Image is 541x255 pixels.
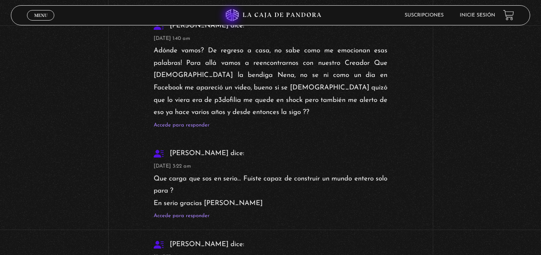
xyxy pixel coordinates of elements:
[230,22,244,29] span: dice:
[34,13,47,18] span: Menu
[154,164,191,169] time: [DATE] 3:22 am
[405,13,444,18] a: Suscripciones
[154,213,210,218] a: Accede para responder
[154,22,228,29] b: [PERSON_NAME]
[154,241,228,248] b: [PERSON_NAME]
[230,241,244,248] span: dice:
[154,35,190,41] a: [DATE] 1:40 am
[230,150,244,157] span: dice:
[154,150,228,157] b: [PERSON_NAME]
[31,19,50,25] span: Cerrar
[154,45,387,119] p: Adónde vamos? De regreso a casa, no sabe como me emocionan esas palabras! Para allá vamos a reenc...
[154,162,191,169] a: [DATE] 3:22 am
[154,173,387,210] p: Que carga que sos en serio… Fuiste capaz de construir un mundo entero solo para ? En serio gracia...
[154,36,190,41] time: [DATE] 1:40 am
[460,13,495,18] a: Inicie sesión
[503,10,514,21] a: View your shopping cart
[154,122,210,128] a: Accede para responder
